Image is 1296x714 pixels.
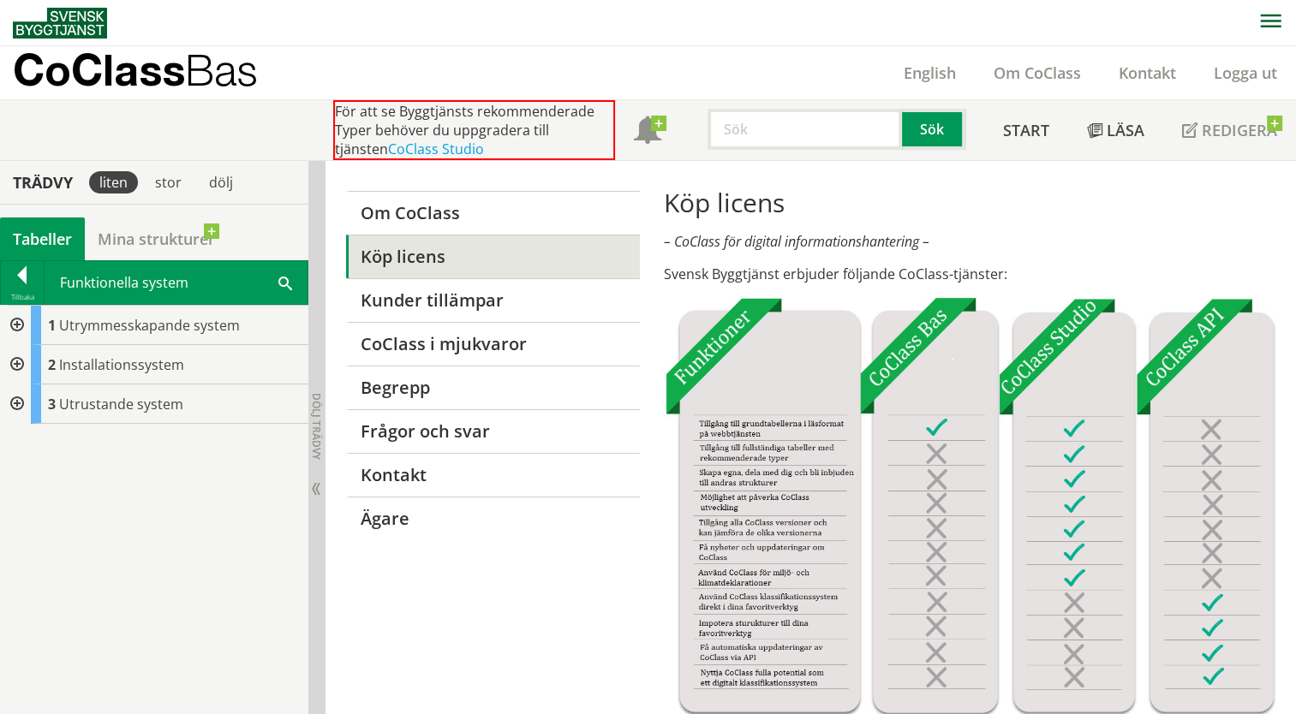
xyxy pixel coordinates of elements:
span: Bas [185,45,258,95]
a: Logga ut [1195,62,1296,83]
a: Kontakt [346,453,641,497]
a: Läsa [1068,100,1163,160]
a: Begrepp [346,366,641,409]
a: Start [984,100,1068,160]
span: Redigera [1202,120,1277,140]
h1: Köp licens [664,187,1276,218]
span: Sök i tabellen [278,273,292,291]
a: Om CoClass [346,191,641,235]
div: För att se Byggtjänsts rekommenderade Typer behöver du uppgradera till tjänsten [333,100,615,160]
div: stor [145,171,192,193]
button: Sök [902,109,965,150]
a: Redigera [1163,100,1296,160]
span: 3 [48,395,56,414]
span: 1 [48,316,56,335]
a: Köp licens [346,235,641,278]
a: English [885,62,975,83]
a: Om CoClass [975,62,1100,83]
img: Svensk Byggtjänst [13,8,107,39]
a: CoClass Studio [388,140,484,158]
span: Dölj trädvy [309,393,324,460]
a: Ägare [346,497,641,540]
span: Utrustande system [59,395,183,414]
em: – CoClass för digital informationshantering – [664,232,929,251]
span: Installationssystem [59,355,184,374]
a: Kontakt [1100,62,1195,83]
div: dölj [199,171,243,193]
span: Start [1003,120,1049,140]
span: 2 [48,355,56,374]
div: liten [89,171,138,193]
a: CoClassBas [13,46,295,99]
a: CoClass i mjukvaror [346,322,641,366]
span: Notifikationer [634,118,661,146]
div: Trädvy [3,173,82,192]
input: Sök [708,109,902,150]
p: CoClass [13,60,258,80]
div: Tillbaka [1,290,44,304]
a: Mina strukturer [85,217,228,260]
p: Svensk Byggtjänst erbjuder följande CoClass-tjänster: [664,265,1276,283]
a: Frågor och svar [346,409,641,453]
a: Kunder tillämpar [346,278,641,322]
div: Funktionella system [45,261,308,304]
span: Utrymmesskapande system [59,316,240,335]
span: Läsa [1107,120,1144,140]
